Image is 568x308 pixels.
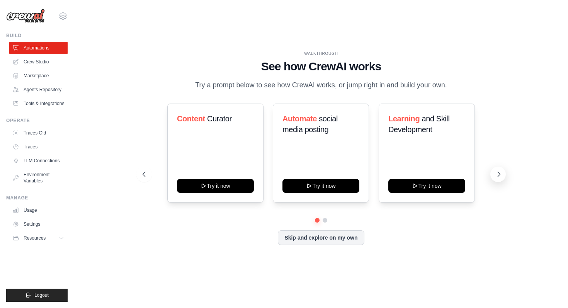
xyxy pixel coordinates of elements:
span: Content [177,114,205,123]
a: Crew Studio [9,56,68,68]
h1: See how CrewAI works [143,60,499,73]
button: Skip and explore on my own [278,230,364,245]
a: Agents Repository [9,83,68,96]
a: Traces Old [9,127,68,139]
a: Traces [9,141,68,153]
div: Build [6,32,68,39]
a: Settings [9,218,68,230]
span: social media posting [282,114,338,134]
button: Logout [6,289,68,302]
span: and Skill Development [388,114,449,134]
img: Logo [6,9,45,24]
a: Usage [9,204,68,216]
div: Operate [6,117,68,124]
span: Learning [388,114,420,123]
button: Try it now [177,179,254,193]
a: Automations [9,42,68,54]
a: Tools & Integrations [9,97,68,110]
div: WALKTHROUGH [143,51,499,56]
a: Environment Variables [9,168,68,187]
a: LLM Connections [9,155,68,167]
button: Try it now [388,179,465,193]
span: Curator [207,114,232,123]
div: Manage [6,195,68,201]
p: Try a prompt below to see how CrewAI works, or jump right in and build your own. [191,80,451,91]
iframe: Chat Widget [529,271,568,308]
button: Resources [9,232,68,244]
a: Marketplace [9,70,68,82]
span: Automate [282,114,317,123]
span: Logout [34,292,49,298]
button: Try it now [282,179,359,193]
span: Resources [24,235,46,241]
